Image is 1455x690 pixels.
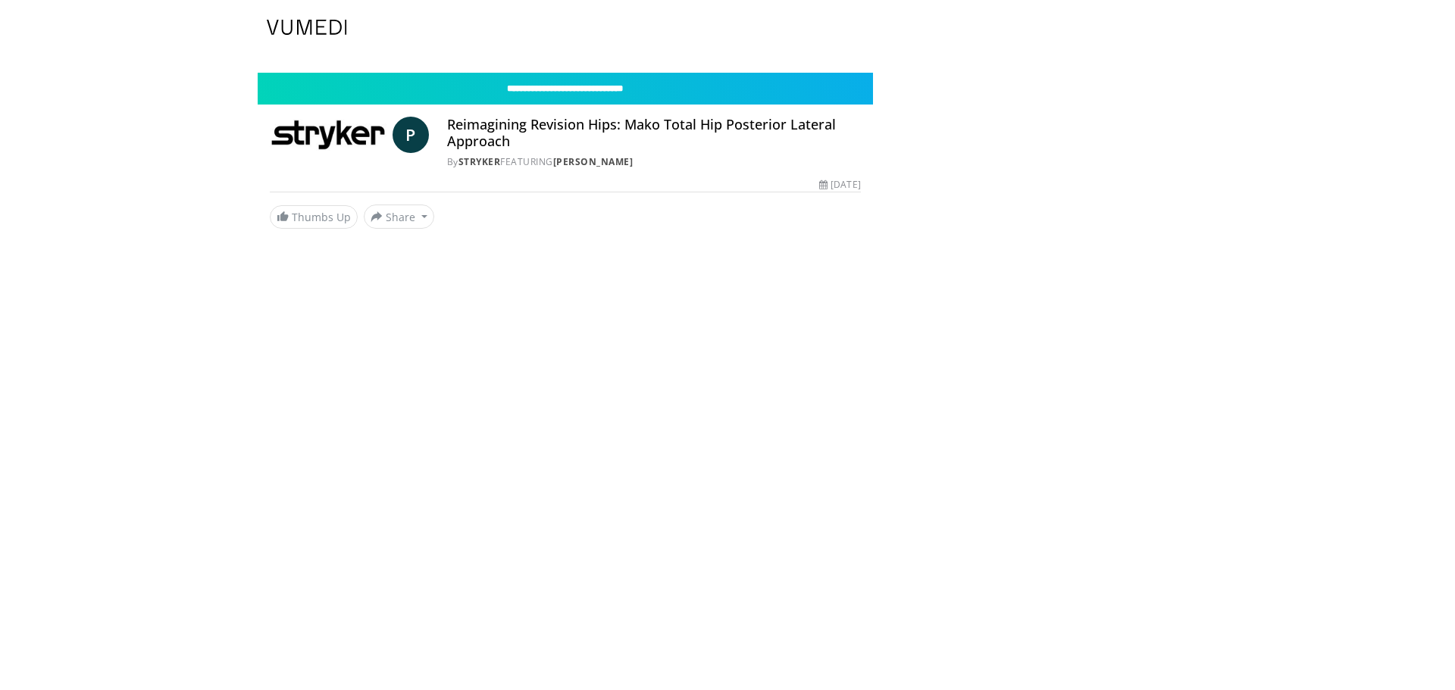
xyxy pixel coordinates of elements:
a: Stryker [458,155,501,168]
a: Thumbs Up [270,205,358,229]
a: [PERSON_NAME] [553,155,634,168]
a: P [393,117,429,153]
h4: Reimagining Revision Hips: Mako Total Hip Posterior Lateral Approach [447,117,861,149]
div: [DATE] [819,178,860,192]
div: By FEATURING [447,155,861,169]
img: VuMedi Logo [267,20,347,35]
img: Stryker [270,117,386,153]
button: Share [364,205,434,229]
